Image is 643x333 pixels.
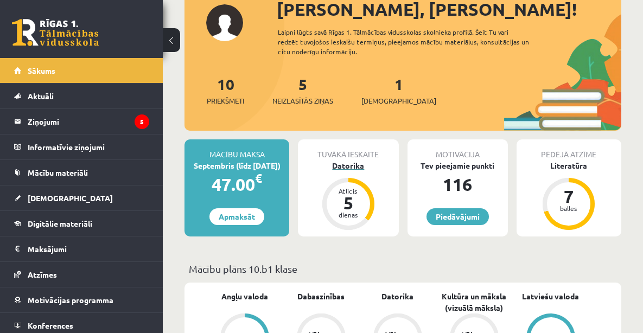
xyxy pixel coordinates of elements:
div: Laipni lūgts savā Rīgas 1. Tālmācības vidusskolas skolnieka profilā. Šeit Tu vari redzēt tuvojošo... [278,27,540,56]
span: Sākums [28,66,55,75]
i: 5 [135,114,149,129]
span: Atzīmes [28,270,57,279]
legend: Informatīvie ziņojumi [28,135,149,159]
a: 5Neizlasītās ziņas [272,74,333,106]
div: Pēdējā atzīme [517,139,621,160]
div: Septembris (līdz [DATE]) [184,160,289,171]
div: dienas [332,212,365,218]
div: Mācību maksa [184,139,289,160]
div: 116 [408,171,508,197]
span: Konferences [28,321,73,330]
legend: Ziņojumi [28,109,149,134]
a: Informatīvie ziņojumi [14,135,149,159]
a: Literatūra 7 balles [517,160,621,232]
a: Mācību materiāli [14,160,149,185]
div: Atlicis [332,188,365,194]
div: Motivācija [408,139,508,160]
a: 10Priekšmeti [207,74,244,106]
a: Piedāvājumi [426,208,489,225]
div: balles [552,205,585,212]
a: Angļu valoda [221,291,268,302]
a: Aktuāli [14,84,149,108]
span: Motivācijas programma [28,295,113,305]
span: Digitālie materiāli [28,219,92,228]
div: Datorika [298,160,398,171]
a: Digitālie materiāli [14,211,149,236]
div: 47.00 [184,171,289,197]
a: [DEMOGRAPHIC_DATA] [14,185,149,210]
a: Apmaksāt [209,208,264,225]
a: Ziņojumi5 [14,109,149,134]
a: Datorika Atlicis 5 dienas [298,160,398,232]
a: Motivācijas programma [14,287,149,312]
legend: Maksājumi [28,236,149,261]
div: Tev pieejamie punkti [408,160,508,171]
span: Mācību materiāli [28,168,88,177]
span: Neizlasītās ziņas [272,95,333,106]
span: € [255,170,262,186]
span: Aktuāli [28,91,54,101]
span: [DEMOGRAPHIC_DATA] [361,95,436,106]
div: 7 [552,188,585,205]
span: Priekšmeti [207,95,244,106]
a: 1[DEMOGRAPHIC_DATA] [361,74,436,106]
a: Kultūra un māksla (vizuālā māksla) [436,291,512,313]
p: Mācību plāns 10.b1 klase [189,261,617,276]
div: 5 [332,194,365,212]
a: Atzīmes [14,262,149,287]
a: Datorika [381,291,413,302]
span: [DEMOGRAPHIC_DATA] [28,193,113,203]
a: Maksājumi [14,236,149,261]
div: Literatūra [517,160,621,171]
a: Dabaszinības [297,291,345,302]
div: Tuvākā ieskaite [298,139,398,160]
a: Rīgas 1. Tālmācības vidusskola [12,19,99,46]
a: Sākums [14,58,149,83]
a: Latviešu valoda [522,291,579,302]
